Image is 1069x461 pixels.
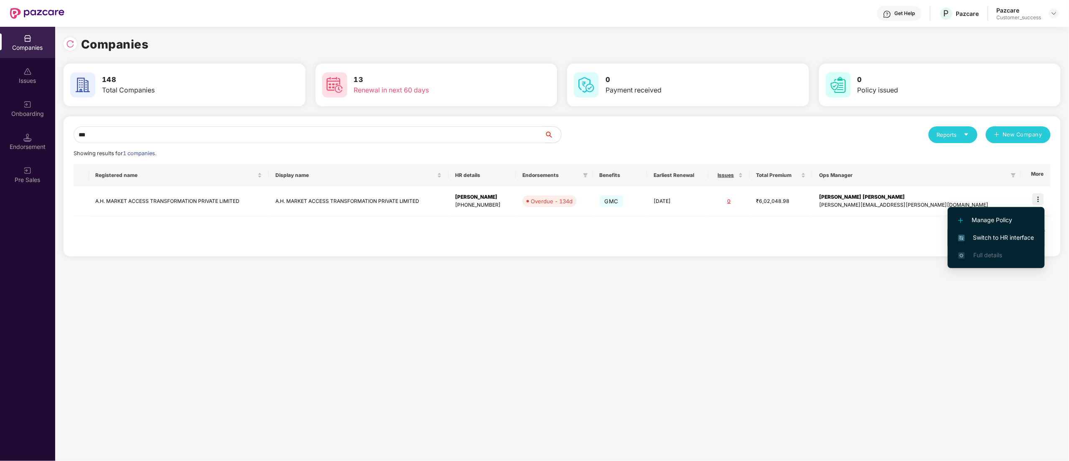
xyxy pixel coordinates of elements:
[102,74,252,85] h3: 148
[958,215,1034,225] span: Manage Policy
[600,195,624,207] span: GMC
[647,187,708,216] td: [DATE]
[997,6,1041,14] div: Pazcare
[964,132,969,137] span: caret-down
[819,201,1014,209] div: [PERSON_NAME][EMAIL_ADDRESS][PERSON_NAME][DOMAIN_NAME]
[23,166,32,175] img: svg+xml;base64,PHN2ZyB3aWR0aD0iMjAiIGhlaWdodD0iMjAiIHZpZXdCb3g9IjAgMCAyMCAyMCIgZmlsbD0ibm9uZSIgeG...
[895,10,915,17] div: Get Help
[583,173,588,178] span: filter
[715,197,743,205] div: 0
[958,233,1034,242] span: Switch to HR interface
[997,14,1041,21] div: Customer_success
[23,100,32,109] img: svg+xml;base64,PHN2ZyB3aWR0aD0iMjAiIGhlaWdodD0iMjAiIHZpZXdCb3g9IjAgMCAyMCAyMCIgZmlsbD0ibm9uZSIgeG...
[593,164,647,187] th: Benefits
[89,187,269,216] td: A.H. MARKET ACCESS TRANSFORMATION PRIVATE LIMITED
[986,126,1051,143] button: plusNew Company
[81,35,149,54] h1: Companies
[102,85,252,95] div: Total Companies
[96,172,256,179] span: Registered name
[123,150,156,156] span: 1 companies.
[819,193,1014,201] div: [PERSON_NAME] [PERSON_NAME]
[66,40,74,48] img: svg+xml;base64,PHN2ZyBpZD0iUmVsb2FkLTMyeDMyIiB4bWxucz0iaHR0cDovL3d3dy53My5vcmcvMjAwMC9zdmciIHdpZH...
[994,132,1000,138] span: plus
[89,164,269,187] th: Registered name
[750,164,813,187] th: Total Premium
[958,252,965,259] img: svg+xml;base64,PHN2ZyB4bWxucz0iaHR0cDovL3d3dy53My5vcmcvMjAwMC9zdmciIHdpZHRoPSIxNi4zNjMiIGhlaWdodD...
[448,164,516,187] th: HR details
[74,150,156,156] span: Showing results for
[715,172,737,179] span: Issues
[1003,131,1043,139] span: New Company
[10,8,64,19] img: New Pazcare Logo
[269,164,448,187] th: Display name
[23,67,32,76] img: svg+xml;base64,PHN2ZyBpZD0iSXNzdWVzX2Rpc2FibGVkIiB4bWxucz0iaHR0cDovL3d3dy53My5vcmcvMjAwMC9zdmciIH...
[826,72,851,97] img: svg+xml;base64,PHN2ZyB4bWxucz0iaHR0cDovL3d3dy53My5vcmcvMjAwMC9zdmciIHdpZHRoPSI2MCIgaGVpZ2h0PSI2MC...
[606,85,756,95] div: Payment received
[544,131,561,138] span: search
[606,74,756,85] h3: 0
[70,72,95,97] img: svg+xml;base64,PHN2ZyB4bWxucz0iaHR0cDovL3d3dy53My5vcmcvMjAwMC9zdmciIHdpZHRoPSI2MCIgaGVpZ2h0PSI2MC...
[883,10,891,18] img: svg+xml;base64,PHN2ZyBpZD0iSGVscC0zMngzMiIgeG1sbnM9Imh0dHA6Ly93d3cudzMub3JnLzIwMDAvc3ZnIiB3aWR0aD...
[858,85,1008,95] div: Policy issued
[958,218,963,223] img: svg+xml;base64,PHN2ZyB4bWxucz0iaHR0cDovL3d3dy53My5vcmcvMjAwMC9zdmciIHdpZHRoPSIxMi4yMDEiIGhlaWdodD...
[647,164,708,187] th: Earliest Renewal
[522,172,580,179] span: Endorsements
[574,72,599,97] img: svg+xml;base64,PHN2ZyB4bWxucz0iaHR0cDovL3d3dy53My5vcmcvMjAwMC9zdmciIHdpZHRoPSI2MCIgaGVpZ2h0PSI2MC...
[354,74,504,85] h3: 13
[1051,10,1057,17] img: svg+xml;base64,PHN2ZyBpZD0iRHJvcGRvd24tMzJ4MzIiIHhtbG5zPSJodHRwOi8vd3d3LnczLm9yZy8yMDAwL3N2ZyIgd2...
[858,74,1008,85] h3: 0
[819,172,1008,179] span: Ops Manager
[1032,193,1044,205] img: icon
[531,197,573,205] div: Overdue - 134d
[958,235,965,241] img: svg+xml;base64,PHN2ZyB4bWxucz0iaHR0cDovL3d3dy53My5vcmcvMjAwMC9zdmciIHdpZHRoPSIxNiIgaGVpZ2h0PSIxNi...
[1021,164,1051,187] th: More
[973,251,1002,259] span: Full details
[937,131,969,139] div: Reports
[756,197,806,205] div: ₹6,02,048.98
[455,201,509,209] div: [PHONE_NUMBER]
[709,164,750,187] th: Issues
[1009,170,1018,180] span: filter
[544,126,562,143] button: search
[23,34,32,43] img: svg+xml;base64,PHN2ZyBpZD0iQ29tcGFuaWVzIiB4bWxucz0iaHR0cDovL3d3dy53My5vcmcvMjAwMC9zdmciIHdpZHRoPS...
[455,193,509,201] div: [PERSON_NAME]
[354,85,504,95] div: Renewal in next 60 days
[944,8,949,18] span: P
[756,172,800,179] span: Total Premium
[322,72,347,97] img: svg+xml;base64,PHN2ZyB4bWxucz0iaHR0cDovL3d3dy53My5vcmcvMjAwMC9zdmciIHdpZHRoPSI2MCIgaGVpZ2h0PSI2MC...
[956,10,979,18] div: Pazcare
[1011,173,1016,178] span: filter
[275,172,435,179] span: Display name
[23,133,32,142] img: svg+xml;base64,PHN2ZyB3aWR0aD0iMTQuNSIgaGVpZ2h0PSIxNC41IiB2aWV3Qm94PSIwIDAgMTYgMTYiIGZpbGw9Im5vbm...
[581,170,590,180] span: filter
[269,187,448,216] td: A.H. MARKET ACCESS TRANSFORMATION PRIVATE LIMITED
